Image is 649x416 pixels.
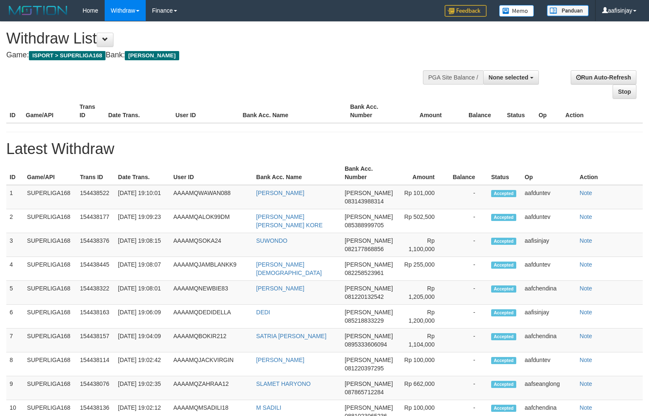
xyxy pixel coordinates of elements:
[547,5,589,16] img: panduan.png
[491,285,516,293] span: Accepted
[399,329,447,352] td: Rp 1,104,000
[447,161,488,185] th: Balance
[6,51,424,59] h4: Game: Bank:
[345,246,384,252] span: 082177868856
[521,376,576,400] td: aafseanglong
[345,341,387,348] span: 0895333606094
[399,305,447,329] td: Rp 1,200,000
[345,365,384,372] span: 081220397295
[170,305,253,329] td: AAAAMQDEDIDELLA
[447,329,488,352] td: -
[170,233,253,257] td: AAAAMQSOKA24
[256,213,323,229] a: [PERSON_NAME] [PERSON_NAME] KORE
[170,209,253,233] td: AAAAMQALOK99DM
[399,185,447,209] td: Rp 101,000
[115,209,170,233] td: [DATE] 19:09:23
[24,281,77,305] td: SUPERLIGA168
[24,305,77,329] td: SUPERLIGA168
[6,30,424,47] h1: Withdraw List
[491,309,516,316] span: Accepted
[499,5,534,17] img: Button%20Memo.svg
[24,185,77,209] td: SUPERLIGA168
[345,261,393,268] span: [PERSON_NAME]
[579,261,592,268] a: Note
[345,222,384,229] span: 085388999705
[115,281,170,305] td: [DATE] 19:08:01
[579,357,592,363] a: Note
[170,161,253,185] th: User ID
[115,185,170,209] td: [DATE] 19:10:01
[454,99,504,123] th: Balance
[23,99,76,123] th: Game/API
[6,141,643,157] h1: Latest Withdraw
[491,238,516,245] span: Accepted
[491,333,516,340] span: Accepted
[399,209,447,233] td: Rp 502,500
[77,233,115,257] td: 154438376
[521,161,576,185] th: Op
[256,237,288,244] a: SUWONDO
[345,285,393,292] span: [PERSON_NAME]
[491,405,516,412] span: Accepted
[579,309,592,316] a: Note
[347,99,400,123] th: Bank Acc. Number
[345,237,393,244] span: [PERSON_NAME]
[345,293,384,300] span: 081220132542
[562,99,643,123] th: Action
[77,281,115,305] td: 154438322
[170,329,253,352] td: AAAAMQBOKIR212
[399,233,447,257] td: Rp 1,100,000
[399,352,447,376] td: Rp 100,000
[115,376,170,400] td: [DATE] 19:02:35
[571,70,636,85] a: Run Auto-Refresh
[115,305,170,329] td: [DATE] 19:06:09
[170,352,253,376] td: AAAAMQJACKVIRGIN
[399,376,447,400] td: Rp 662,000
[447,305,488,329] td: -
[76,99,105,123] th: Trans ID
[341,161,399,185] th: Bank Acc. Number
[77,185,115,209] td: 154438522
[345,389,384,395] span: 087865712284
[24,257,77,281] td: SUPERLIGA168
[105,99,172,123] th: Date Trans.
[77,161,115,185] th: Trans ID
[521,257,576,281] td: aafduntev
[115,329,170,352] td: [DATE] 19:04:09
[399,281,447,305] td: Rp 1,205,000
[256,190,304,196] a: [PERSON_NAME]
[521,185,576,209] td: aafduntev
[6,161,24,185] th: ID
[6,233,24,257] td: 3
[256,309,270,316] a: DEDI
[6,329,24,352] td: 7
[6,209,24,233] td: 2
[115,233,170,257] td: [DATE] 19:08:15
[77,329,115,352] td: 154438157
[256,380,311,387] a: SLAMET HARYONO
[613,85,636,99] a: Stop
[256,333,327,339] a: SATRIA [PERSON_NAME]
[399,257,447,281] td: Rp 255,000
[6,4,70,17] img: MOTION_logo.png
[77,305,115,329] td: 154438163
[170,185,253,209] td: AAAAMQWAWAN088
[345,357,393,363] span: [PERSON_NAME]
[239,99,347,123] th: Bank Acc. Name
[115,257,170,281] td: [DATE] 19:08:07
[24,209,77,233] td: SUPERLIGA168
[491,214,516,221] span: Accepted
[521,281,576,305] td: aafchendina
[579,285,592,292] a: Note
[399,161,447,185] th: Amount
[521,209,576,233] td: aafduntev
[256,404,281,411] a: M SADILI
[345,380,393,387] span: [PERSON_NAME]
[489,74,528,81] span: None selected
[256,357,304,363] a: [PERSON_NAME]
[6,305,24,329] td: 6
[521,233,576,257] td: aafisinjay
[24,376,77,400] td: SUPERLIGA168
[6,185,24,209] td: 1
[579,190,592,196] a: Note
